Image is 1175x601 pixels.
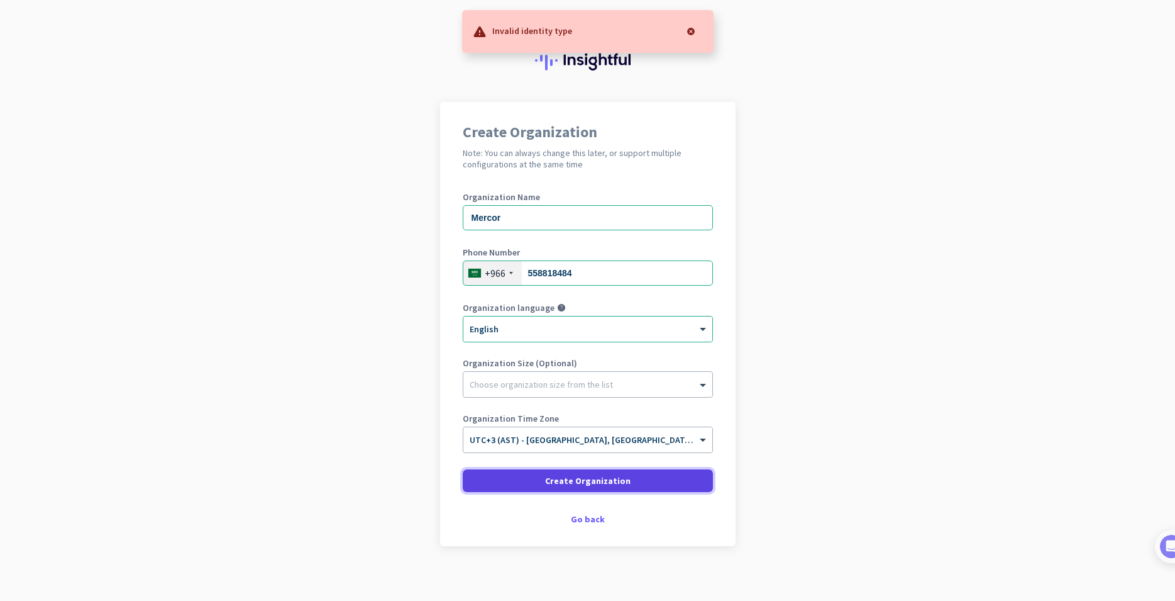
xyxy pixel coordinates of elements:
[545,475,631,487] span: Create Organization
[535,50,641,70] img: Insightful
[463,261,713,286] input: 11 234 5678
[492,24,572,37] p: Invalid identity type
[463,469,713,492] button: Create Organization
[463,147,713,170] h2: Note: You can always change this later, or support multiple configurations at the same time
[557,303,566,312] i: help
[485,267,505,279] div: +966
[463,205,713,230] input: What is the name of your organization?
[463,248,713,257] label: Phone Number
[463,303,554,312] label: Organization language
[463,414,713,423] label: Organization Time Zone
[463,359,713,368] label: Organization Size (Optional)
[463,515,713,524] div: Go back
[463,125,713,140] h1: Create Organization
[463,193,713,201] label: Organization Name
